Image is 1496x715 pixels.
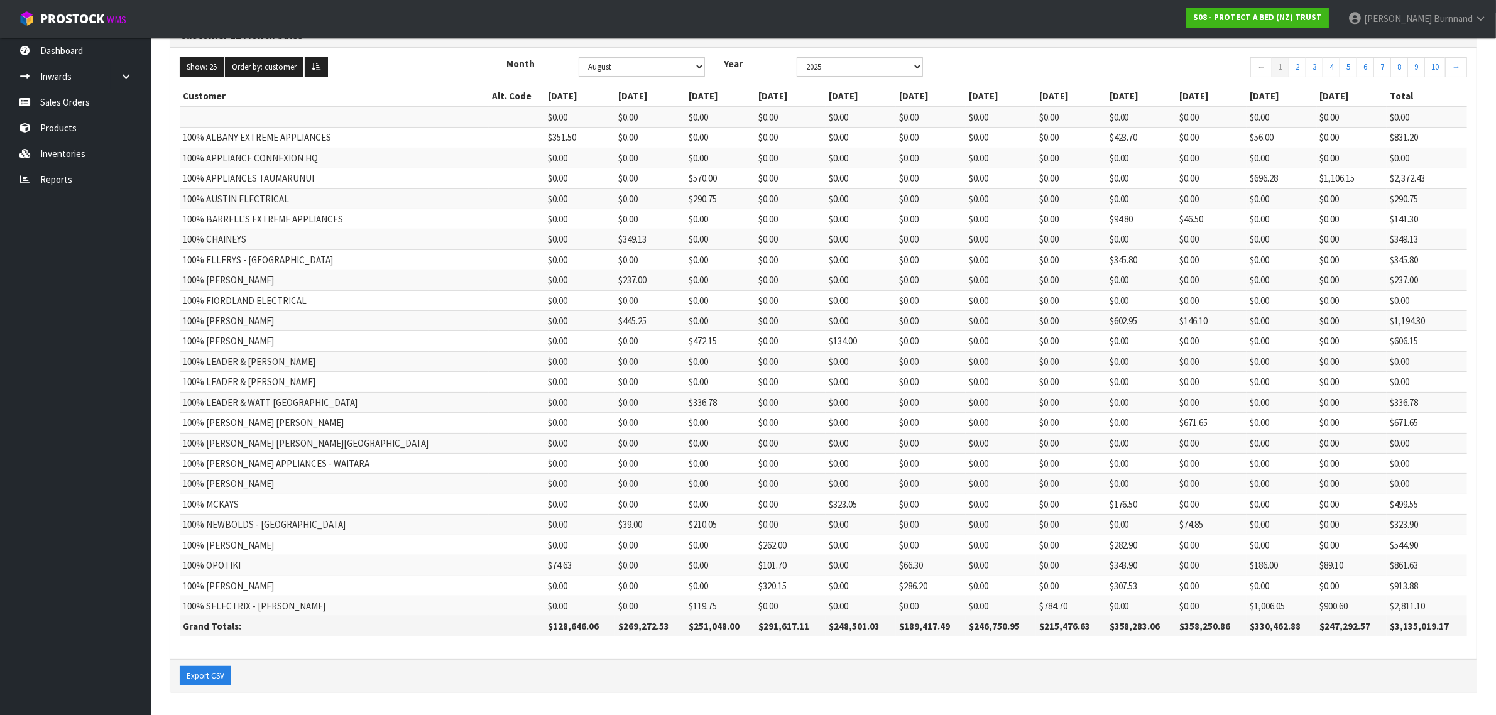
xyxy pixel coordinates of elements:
[966,392,1036,412] td: $0.00
[1036,168,1106,188] td: $0.00
[826,392,896,412] td: $0.00
[615,392,685,412] td: $0.00
[966,128,1036,148] td: $0.00
[615,229,685,249] td: $349.13
[615,209,685,229] td: $0.00
[826,474,896,494] td: $0.00
[685,413,756,433] td: $0.00
[1247,392,1317,412] td: $0.00
[1317,128,1387,148] td: $0.00
[615,311,685,331] td: $445.25
[685,168,756,188] td: $570.00
[19,11,35,26] img: cube-alt.png
[180,249,489,270] td: 100% ELLERYS - [GEOGRAPHIC_DATA]
[1036,372,1106,392] td: $0.00
[966,474,1036,494] td: $0.00
[896,86,966,106] th: [DATE]
[1317,351,1387,371] td: $0.00
[545,290,616,310] td: $0.00
[1176,86,1247,106] th: [DATE]
[180,392,489,412] td: 100% LEADER & WATT [GEOGRAPHIC_DATA]
[1247,249,1317,270] td: $0.00
[896,249,966,270] td: $0.00
[685,229,756,249] td: $0.00
[685,128,756,148] td: $0.00
[1247,128,1317,148] td: $56.00
[1193,12,1322,23] strong: S08 - PROTECT A BED (NZ) TRUST
[1387,372,1467,392] td: $0.00
[1317,168,1387,188] td: $1,106.15
[1036,454,1106,474] td: $0.00
[1106,413,1177,433] td: $0.00
[1247,148,1317,168] td: $0.00
[615,188,685,209] td: $0.00
[966,107,1036,128] td: $0.00
[1036,331,1106,351] td: $0.00
[40,11,104,27] span: ProStock
[545,474,616,494] td: $0.00
[1176,331,1247,351] td: $0.00
[1317,290,1387,310] td: $0.00
[1106,433,1177,453] td: $0.00
[1176,128,1247,148] td: $0.00
[685,474,756,494] td: $0.00
[966,454,1036,474] td: $0.00
[1247,270,1317,290] td: $0.00
[1445,57,1467,77] a: →
[545,128,616,148] td: $351.50
[107,14,126,26] small: WMS
[966,331,1036,351] td: $0.00
[489,86,545,106] th: Alt. Code
[755,433,826,453] td: $0.00
[1387,454,1467,474] td: $0.00
[896,128,966,148] td: $0.00
[685,107,756,128] td: $0.00
[180,270,489,290] td: 100% [PERSON_NAME]
[1036,474,1106,494] td: $0.00
[615,249,685,270] td: $0.00
[1317,372,1387,392] td: $0.00
[826,128,896,148] td: $0.00
[685,392,756,412] td: $336.78
[1387,270,1467,290] td: $237.00
[966,188,1036,209] td: $0.00
[1106,372,1177,392] td: $0.00
[826,249,896,270] td: $0.00
[1176,188,1247,209] td: $0.00
[1387,311,1467,331] td: $1,194.30
[180,30,1467,41] h3: Customer 12 Month Sales
[615,128,685,148] td: $0.00
[966,290,1036,310] td: $0.00
[966,229,1036,249] td: $0.00
[685,433,756,453] td: $0.00
[896,107,966,128] td: $0.00
[1407,57,1425,77] a: 9
[497,57,570,70] label: Month
[1106,311,1177,331] td: $602.95
[1323,57,1340,77] a: 4
[685,148,756,168] td: $0.00
[755,474,826,494] td: $0.00
[896,229,966,249] td: $0.00
[685,249,756,270] td: $0.00
[180,372,489,392] td: 100% LEADER & [PERSON_NAME]
[1176,107,1247,128] td: $0.00
[545,392,616,412] td: $0.00
[966,86,1036,106] th: [DATE]
[755,128,826,148] td: $0.00
[1317,249,1387,270] td: $0.00
[180,86,489,106] th: Customer
[1106,209,1177,229] td: $94.80
[1289,57,1306,77] a: 2
[826,331,896,351] td: $134.00
[1036,249,1106,270] td: $0.00
[180,474,489,494] td: 100% [PERSON_NAME]
[1317,454,1387,474] td: $0.00
[1176,168,1247,188] td: $0.00
[180,454,489,474] td: 100% [PERSON_NAME] APPLIANCES - WAITARA
[1036,433,1106,453] td: $0.00
[1247,229,1317,249] td: $0.00
[545,107,616,128] td: $0.00
[966,372,1036,392] td: $0.00
[1036,107,1106,128] td: $0.00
